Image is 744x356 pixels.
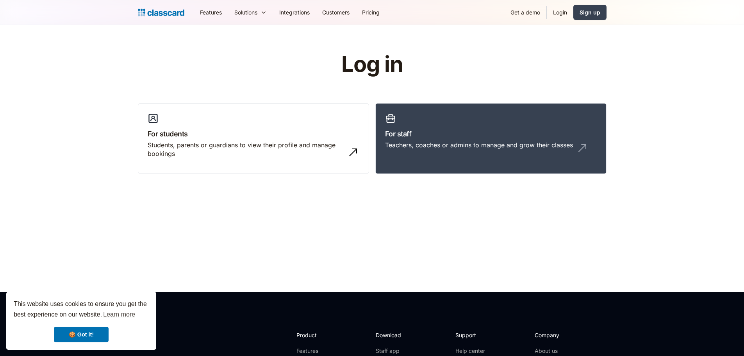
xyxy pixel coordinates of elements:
a: About us [535,347,587,355]
a: Integrations [273,4,316,21]
a: Customers [316,4,356,21]
a: Login [547,4,573,21]
div: Solutions [228,4,273,21]
a: learn more about cookies [102,309,136,320]
h3: For staff [385,129,597,139]
div: Sign up [580,8,600,16]
div: Teachers, coaches or admins to manage and grow their classes [385,141,573,149]
a: Help center [455,347,487,355]
a: Sign up [573,5,607,20]
a: For studentsStudents, parents or guardians to view their profile and manage bookings [138,103,369,174]
a: For staffTeachers, coaches or admins to manage and grow their classes [375,103,607,174]
a: Get a demo [504,4,546,21]
a: Pricing [356,4,386,21]
a: Features [296,347,338,355]
div: cookieconsent [6,292,156,350]
h2: Download [376,331,408,339]
h2: Product [296,331,338,339]
a: Staff app [376,347,408,355]
div: Students, parents or guardians to view their profile and manage bookings [148,141,344,158]
h3: For students [148,129,359,139]
span: This website uses cookies to ensure you get the best experience on our website. [14,299,149,320]
h1: Log in [248,52,496,77]
h2: Support [455,331,487,339]
div: Solutions [234,8,257,16]
a: Features [194,4,228,21]
a: Logo [138,7,184,18]
a: dismiss cookie message [54,327,109,342]
h2: Company [535,331,587,339]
